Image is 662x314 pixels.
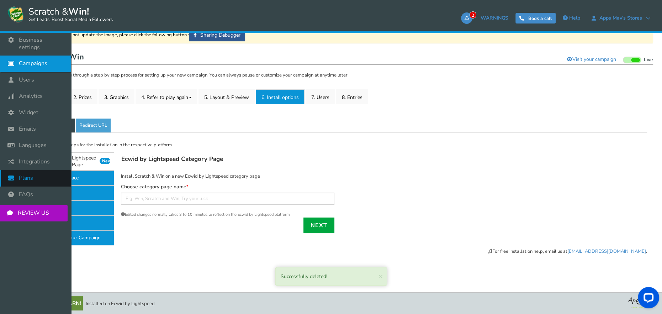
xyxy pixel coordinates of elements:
[28,17,113,23] small: Get Leads, Boost Social Media Followers
[528,15,552,22] span: Book a call
[562,53,621,66] a: Visit your campaign
[481,15,508,21] span: WARNINGS
[306,89,335,104] a: 7. Users
[31,51,653,65] h1: Scratch & Win
[31,72,653,79] p: Cool. Let's take you through a step by step process for setting up your new campaign. You can alw...
[38,230,114,245] a: Embed your Campaign
[121,152,642,167] h4: Ecwid by Lightspeed Category Page
[76,119,111,133] a: Redirect URL
[644,57,653,63] span: Live
[632,284,662,314] iframe: LiveChat chat widget
[461,12,512,24] a: 2WARNINGS
[378,271,383,281] span: ×
[19,174,33,182] span: Plans
[7,5,25,23] img: Scratch and Win
[38,171,114,185] a: Squarespace
[121,193,334,205] input: E.g. Win, Scratch and Win, Try your luck
[19,60,47,67] span: Campaigns
[19,36,64,51] span: Business settings
[38,215,114,230] a: Yola
[596,15,646,21] span: Apps Mav's stores
[38,185,114,200] a: Weebly
[567,248,646,255] a: [EMAIL_ADDRESS][DOMAIN_NAME]
[136,89,197,104] a: 4. Refer to play again
[68,89,97,104] a: 2. Prizes
[121,184,188,190] label: Choose category page name
[19,191,33,198] span: FAQs
[336,89,368,104] a: 8. Entries
[38,142,647,149] p: Follow below steps for the installation in the respective platform
[19,125,36,133] span: Emails
[25,5,113,23] span: Scratch &
[31,26,653,43] div: If Facebook does not update the image, please click the following button :
[19,93,43,100] span: Analytics
[275,267,387,286] div: Successfully deleted!
[19,158,50,166] span: Integrations
[68,5,89,18] strong: Win!
[628,296,657,308] img: bg_logo_foot.webp
[18,209,49,217] span: REVIEW US
[189,29,245,41] a: Sharing Debugger
[7,5,113,23] a: Scratch &Win! Get Leads, Boost Social Media Followers
[569,15,580,21] span: Help
[303,218,334,233] a: Next
[121,173,334,180] p: Install Scratch & Win on a new Ecwid by Lightspeed category page
[99,89,134,104] a: 3. Graphics
[100,158,110,164] span: New
[121,212,334,218] div: Edited changes normally takes 3 to 10 minutes to reflect on the Ecwid by Lightspeed platform.
[470,11,476,19] span: 2
[559,12,584,24] a: Help
[198,89,255,104] a: 5. Layout & Preview
[38,152,114,171] a: Ecwid by Lightspeed Category PageNew
[38,248,647,255] p: For free installation help, email us at .
[86,300,155,307] span: Installed on Ecwid by Lightspeed
[515,13,556,23] a: Book a call
[19,76,34,84] span: Users
[38,200,114,215] a: Wix
[19,142,47,149] span: Languages
[19,109,38,116] span: Widget
[256,89,304,104] a: 6. Install options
